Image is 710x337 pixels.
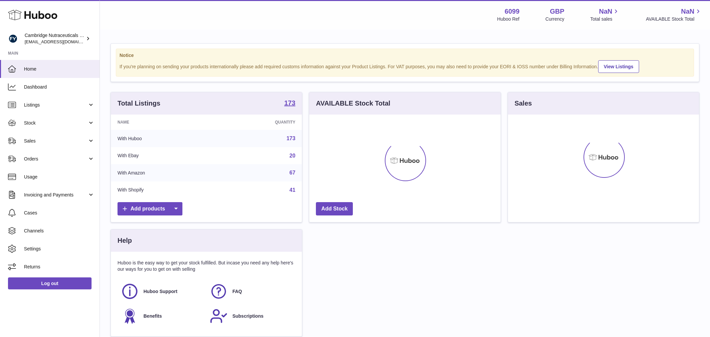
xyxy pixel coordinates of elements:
span: Invoicing and Payments [24,192,88,198]
span: Dashboard [24,84,95,90]
a: 173 [287,136,296,141]
p: Huboo is the easy way to get your stock fulfilled. But incase you need any help here's our ways f... [118,260,295,272]
span: Channels [24,228,95,234]
span: Returns [24,264,95,270]
a: FAQ [210,282,292,300]
a: Add products [118,202,182,216]
h3: AVAILABLE Stock Total [316,99,390,108]
strong: Notice [119,52,690,59]
strong: GBP [550,7,564,16]
span: Total sales [590,16,620,22]
h3: Sales [515,99,532,108]
td: With Huboo [111,130,215,147]
a: 67 [290,170,296,175]
h3: Help [118,236,132,245]
a: 41 [290,187,296,193]
span: Settings [24,246,95,252]
a: Benefits [121,307,203,325]
strong: 6099 [505,7,520,16]
span: [EMAIL_ADDRESS][DOMAIN_NAME] [25,39,98,44]
span: Sales [24,138,88,144]
a: NaN Total sales [590,7,620,22]
a: View Listings [598,60,639,73]
span: Listings [24,102,88,108]
span: Home [24,66,95,72]
div: If you're planning on sending your products internationally please add required customs informati... [119,59,690,73]
span: FAQ [232,288,242,295]
img: internalAdmin-6099@internal.huboo.com [8,34,18,44]
a: Huboo Support [121,282,203,300]
span: Stock [24,120,88,126]
h3: Total Listings [118,99,160,108]
th: Name [111,115,215,130]
span: Benefits [143,313,162,319]
span: Huboo Support [143,288,177,295]
span: AVAILABLE Stock Total [646,16,702,22]
a: Subscriptions [210,307,292,325]
span: Cases [24,210,95,216]
span: NaN [681,7,694,16]
a: 173 [284,100,295,108]
span: Usage [24,174,95,180]
a: Log out [8,277,92,289]
strong: 173 [284,100,295,106]
span: NaN [599,7,612,16]
div: Cambridge Nutraceuticals Ltd [25,32,85,45]
div: Currency [546,16,565,22]
td: With Ebay [111,147,215,165]
div: Huboo Ref [497,16,520,22]
a: 20 [290,153,296,159]
td: With Amazon [111,164,215,181]
a: Add Stock [316,202,353,216]
a: NaN AVAILABLE Stock Total [646,7,702,22]
td: With Shopify [111,181,215,199]
span: Orders [24,156,88,162]
span: Subscriptions [232,313,263,319]
th: Quantity [215,115,302,130]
